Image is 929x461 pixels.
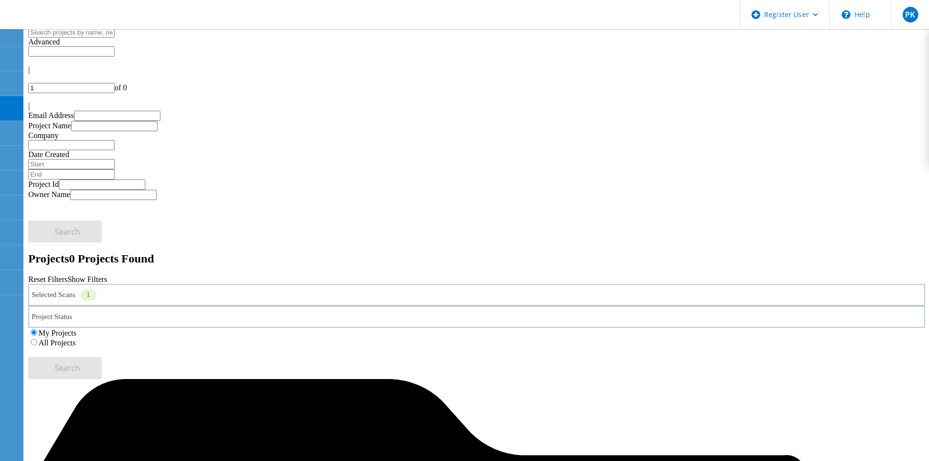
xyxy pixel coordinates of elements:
[905,11,915,19] span: PK
[28,220,102,242] button: Search
[69,252,154,265] span: 0 Projects Found
[28,284,925,306] div: Selected Scans
[28,275,67,283] a: Reset Filters
[28,169,115,180] input: End
[28,27,115,38] input: Search projects by name, owner, ID, company, etc
[28,306,925,328] div: Project Status
[28,150,69,159] label: Date Created
[115,83,127,92] span: of 0
[39,339,76,347] label: All Projects
[28,111,74,120] label: Email Address
[28,65,925,74] div: |
[28,159,115,169] input: Start
[28,357,102,379] button: Search
[28,131,59,140] label: Company
[28,180,59,188] label: Project Id
[842,10,850,19] svg: \n
[28,252,69,265] b: Projects
[67,275,107,283] a: Show Filters
[55,362,80,373] span: Search
[28,102,925,111] div: |
[55,226,80,237] span: Search
[80,289,97,301] div: 1
[39,329,77,337] label: My Projects
[28,190,70,199] label: Owner Name
[28,38,60,46] span: Advanced
[10,19,115,27] a: Live Optics Dashboard
[28,121,71,130] label: Project Name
